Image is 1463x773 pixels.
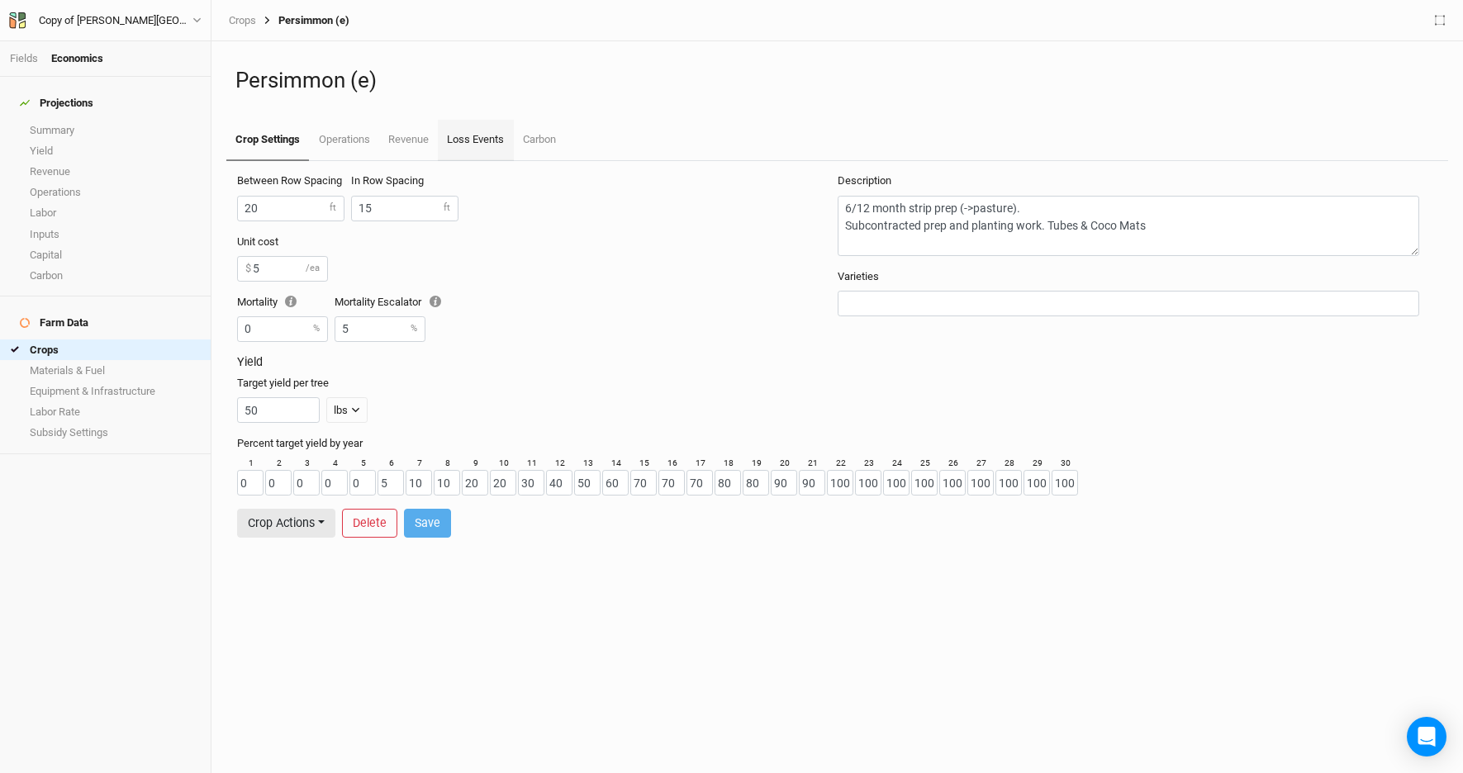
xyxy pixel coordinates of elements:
[10,52,38,64] a: Fields
[428,294,443,309] div: Tooltip anchor
[235,68,1439,93] h1: Persimmon (e)
[306,262,320,275] label: /ea
[438,120,513,161] a: Loss Events
[976,458,986,470] label: 27
[277,458,282,470] label: 2
[237,436,363,451] label: Percent target yield by year
[1061,458,1071,470] label: 30
[389,458,394,470] label: 6
[342,509,397,538] button: Delete
[583,458,593,470] label: 13
[1033,458,1043,470] label: 29
[948,458,958,470] label: 26
[283,294,298,309] div: Tooltip anchor
[333,458,338,470] label: 4
[39,12,192,29] div: Copy of Opal Grove Farm
[256,14,349,27] div: Persimmon (e)
[237,509,335,538] button: Crop Actions
[411,323,417,336] label: %
[8,12,202,30] button: Copy of [PERSON_NAME][GEOGRAPHIC_DATA]
[237,355,1437,369] h3: Yield
[444,202,450,215] label: ft
[836,458,846,470] label: 22
[473,458,478,470] label: 9
[20,316,88,330] div: Farm Data
[864,458,874,470] label: 23
[245,261,251,276] label: $
[334,402,348,419] div: lbs
[51,51,103,66] div: Economics
[361,458,366,470] label: 5
[696,458,705,470] label: 17
[808,458,818,470] label: 21
[404,509,451,538] button: Save
[920,458,930,470] label: 25
[229,14,256,27] a: Crops
[639,458,649,470] label: 15
[892,458,902,470] label: 24
[417,458,422,470] label: 7
[20,97,93,110] div: Projections
[1005,458,1014,470] label: 28
[249,458,254,470] label: 1
[313,323,320,336] label: %
[514,120,565,159] a: Carbon
[379,120,438,159] a: Revenue
[838,269,879,284] label: Varieties
[351,173,424,188] label: In Row Spacing
[326,397,368,423] button: lbs
[445,458,450,470] label: 8
[335,295,421,310] label: Mortality Escalator
[330,202,336,215] label: ft
[499,458,509,470] label: 10
[237,295,278,310] label: Mortality
[838,173,891,188] label: Description
[237,235,278,249] label: Unit cost
[780,458,790,470] label: 20
[752,458,762,470] label: 19
[527,458,537,470] label: 11
[39,12,192,29] div: Copy of [PERSON_NAME][GEOGRAPHIC_DATA]
[309,120,378,159] a: Operations
[724,458,734,470] label: 18
[305,458,310,470] label: 3
[667,458,677,470] label: 16
[1407,717,1446,756] div: Open Intercom Messenger
[237,173,342,188] label: Between Row Spacing
[237,376,329,391] label: Target yield per tree
[226,120,309,161] a: Crop Settings
[555,458,565,470] label: 12
[611,458,621,470] label: 14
